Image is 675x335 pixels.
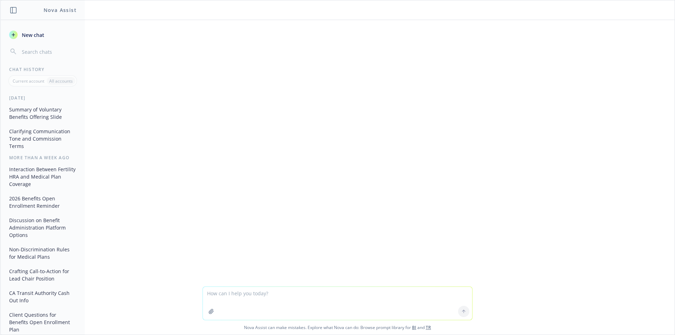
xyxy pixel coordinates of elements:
p: Current account [13,78,44,84]
button: Summary of Voluntary Benefits Offering Slide [6,104,79,123]
div: [DATE] [1,95,85,101]
p: All accounts [49,78,73,84]
a: TR [426,324,431,330]
button: Non-Discrimination Rules for Medical Plans [6,244,79,263]
input: Search chats [20,47,76,57]
button: Crafting Call-to-Action for Lead Chair Position [6,265,79,284]
span: New chat [20,31,44,39]
span: Nova Assist can make mistakes. Explore what Nova can do: Browse prompt library for and [3,320,672,335]
button: New chat [6,28,79,41]
div: More than a week ago [1,155,85,161]
button: Clarifying Communication Tone and Commission Terms [6,125,79,152]
button: Interaction Between Fertility HRA and Medical Plan Coverage [6,163,79,190]
div: Chat History [1,66,85,72]
button: Discussion on Benefit Administration Platform Options [6,214,79,241]
button: CA Transit Authority Cash Out Info [6,287,79,306]
a: BI [412,324,416,330]
button: 2026 Benefits Open Enrollment Reminder [6,193,79,212]
h1: Nova Assist [44,6,77,14]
